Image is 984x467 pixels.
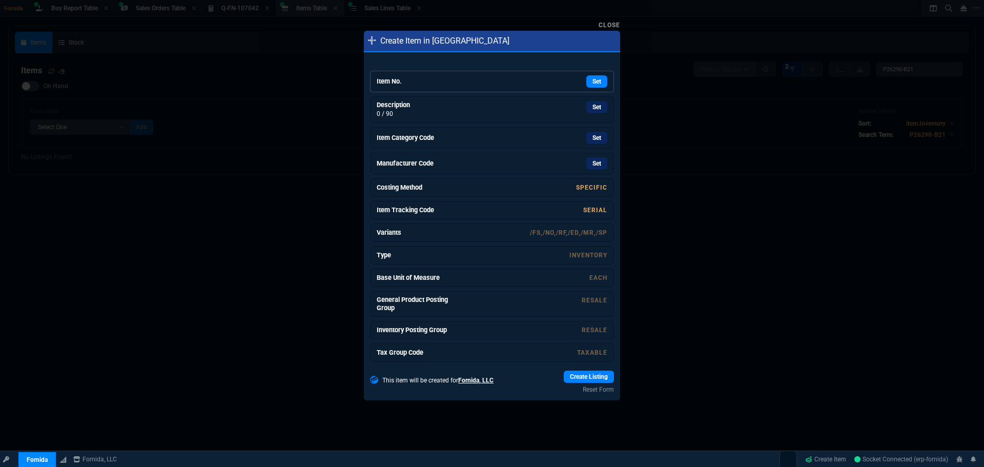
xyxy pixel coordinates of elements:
h6: Costing Method [377,184,454,192]
h6: Inventory Posting Group [377,326,454,334]
h6: Variants [377,229,454,237]
a: Specific [576,184,607,191]
h6: Manufacturer Code [377,159,454,168]
h6: Item Tracking Code [377,206,454,214]
h6: Description [377,101,454,109]
a: msbcCompanyName [70,455,120,464]
h6: Type [377,251,454,259]
a: Set [586,132,607,144]
h6: Base Unit of Measure [377,274,454,282]
a: Create Item [801,452,850,467]
span: Socket Connected (erp-fornida) [854,456,948,463]
a: Reset Form [564,385,614,394]
a: SERIAL [583,207,607,214]
div: Create Item in [GEOGRAPHIC_DATA] [364,31,620,52]
a: Set [586,157,607,170]
h6: General Product Posting Group [377,296,454,312]
h6: Item No. [377,77,454,86]
a: Set [586,101,607,113]
a: Set [586,75,607,88]
h6: Item Category Code [377,134,454,142]
p: 0 / 90 [377,109,454,118]
a: GWT8fROB_g92W37tAACR [854,455,948,464]
p: This item will be created for [382,376,494,385]
a: Close [599,22,620,29]
span: Fornida, LLC [458,377,494,384]
h6: Tax Group Code [377,349,454,357]
a: Create Listing [564,371,614,383]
